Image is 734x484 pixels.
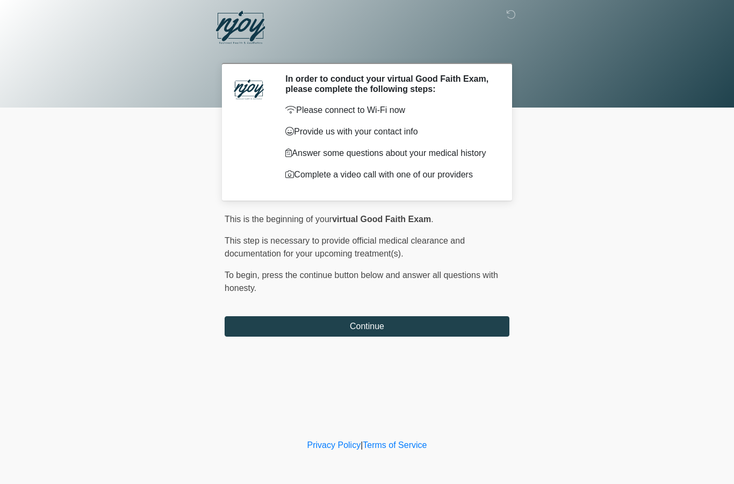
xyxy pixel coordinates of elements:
strong: virtual Good Faith Exam [332,215,431,224]
p: Please connect to Wi-Fi now [285,104,493,117]
span: press the continue button below and answer all questions with honesty. [225,271,498,293]
p: Answer some questions about your medical history [285,147,493,160]
span: . [431,215,433,224]
button: Continue [225,316,509,337]
img: NJOY Restored Health & Aesthetics Logo [214,8,267,48]
span: This step is necessary to provide official medical clearance and documentation for your upcoming ... [225,236,465,258]
img: Agent Avatar [233,74,265,106]
a: Privacy Policy [307,440,361,450]
a: | [361,440,363,450]
p: Provide us with your contact info [285,125,493,138]
span: To begin, [225,271,262,280]
h2: In order to conduct your virtual Good Faith Exam, please complete the following steps: [285,74,493,94]
p: Complete a video call with one of our providers [285,168,493,181]
a: Terms of Service [363,440,427,450]
span: This is the beginning of your [225,215,332,224]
